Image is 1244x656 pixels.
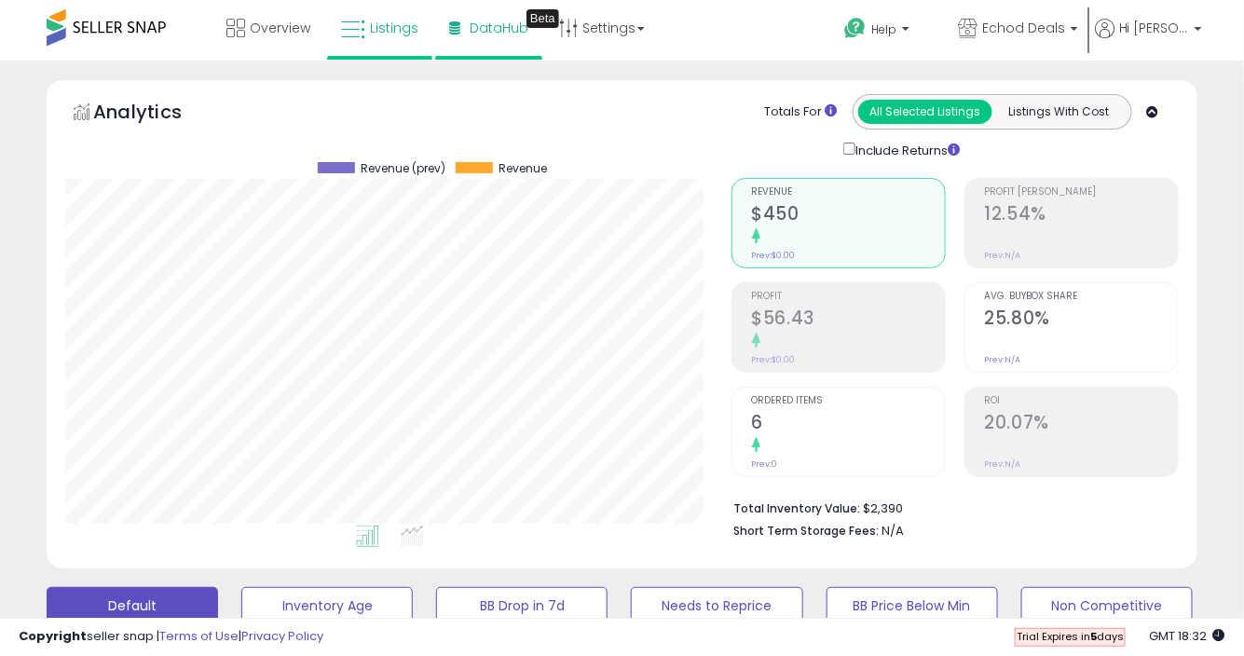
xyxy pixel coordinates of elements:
b: Short Term Storage Fees: [734,523,880,539]
h2: $56.43 [752,307,945,333]
span: Avg. Buybox Share [985,292,1178,302]
span: Revenue [499,162,548,175]
span: ROI [985,396,1178,406]
span: Echod Deals [982,19,1065,37]
small: Prev: $0.00 [752,250,796,261]
span: Revenue (prev) [362,162,446,175]
span: Profit [752,292,945,302]
b: 5 [1090,629,1097,644]
span: N/A [882,522,905,540]
span: Ordered Items [752,396,945,406]
button: Needs to Reprice [631,587,802,624]
div: seller snap | | [19,628,323,646]
span: DataHub [470,19,528,37]
button: Non Competitive [1021,587,1193,624]
button: BB Drop in 7d [436,587,608,624]
span: Trial Expires in days [1017,629,1124,644]
span: Revenue [752,187,945,198]
span: Listings [370,19,418,37]
div: Tooltip anchor [526,9,559,28]
i: Get Help [843,17,867,40]
small: Prev: 0 [752,458,778,470]
small: Prev: $0.00 [752,354,796,365]
h2: 12.54% [985,203,1178,228]
a: Help [829,3,941,61]
a: Terms of Use [159,627,239,645]
button: Inventory Age [241,587,413,624]
h2: 25.80% [985,307,1178,333]
button: BB Price Below Min [827,587,998,624]
span: Profit [PERSON_NAME] [985,187,1178,198]
div: Totals For [764,103,837,121]
h2: 20.07% [985,412,1178,437]
b: Total Inventory Value: [734,500,861,516]
span: Hi [PERSON_NAME] [1119,19,1189,37]
h2: 6 [752,412,945,437]
a: Hi [PERSON_NAME] [1095,19,1202,61]
span: 2025-10-13 18:32 GMT [1150,627,1225,645]
h5: Analytics [93,99,218,130]
h2: $450 [752,203,945,228]
span: Help [871,21,896,37]
small: Prev: N/A [985,458,1021,470]
button: All Selected Listings [858,100,992,124]
button: Default [47,587,218,624]
li: $2,390 [734,496,1165,518]
strong: Copyright [19,627,87,645]
small: Prev: N/A [985,354,1021,365]
button: Listings With Cost [991,100,1126,124]
small: Prev: N/A [985,250,1021,261]
span: Overview [250,19,310,37]
div: Include Returns [829,139,983,159]
a: Privacy Policy [241,627,323,645]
